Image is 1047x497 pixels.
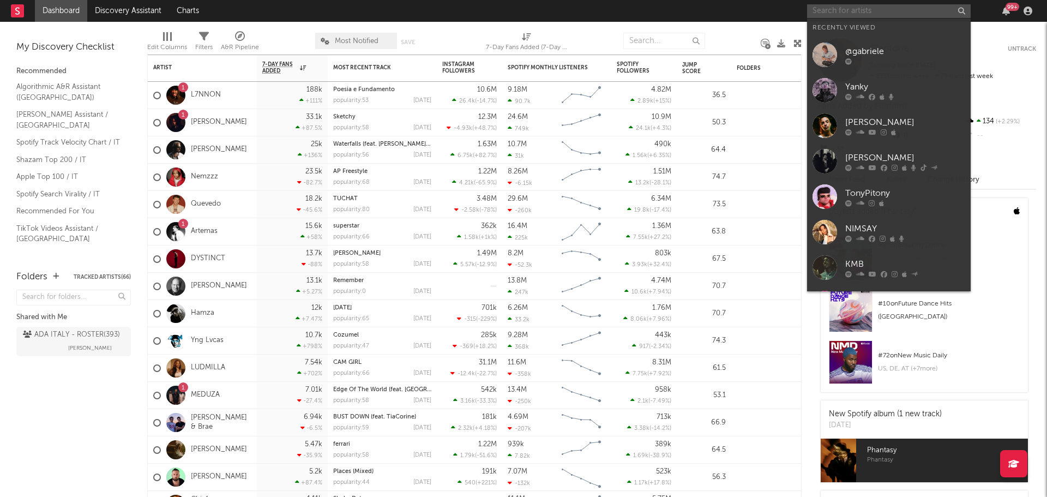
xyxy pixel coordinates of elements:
[478,168,497,175] div: 1.22M
[682,116,726,129] div: 50.3
[453,397,497,404] div: ( )
[964,129,1036,143] div: --
[333,387,468,393] a: Edge Of The World (feat. [GEOGRAPHIC_DATA])
[633,371,647,377] span: 7.75k
[845,258,965,271] div: KMB
[508,398,531,405] div: -250k
[464,235,479,241] span: 1.58k
[413,370,431,376] div: [DATE]
[557,355,606,382] svg: Chart title
[508,195,528,202] div: 29.6M
[508,386,527,393] div: 13.4M
[16,109,120,131] a: [PERSON_NAME] Assistant / [GEOGRAPHIC_DATA]
[333,169,368,175] a: AP Freestyle
[478,141,497,148] div: 1.63M
[878,362,1020,375] div: US, DE, AT (+ 7 more)
[845,151,965,164] div: [PERSON_NAME]
[682,225,726,238] div: 63.8
[648,289,670,295] span: +7.94 %
[629,124,671,131] div: ( )
[16,65,131,78] div: Recommended
[302,261,322,268] div: -88 %
[651,207,670,213] span: -17.4 %
[508,332,528,339] div: 9.28M
[557,245,606,273] svg: Chart title
[333,250,381,256] a: [PERSON_NAME]
[333,278,431,284] div: Remember
[191,445,247,454] a: [PERSON_NAME]
[221,27,259,59] div: A&R Pipeline
[477,98,495,104] span: -14.7 %
[508,359,526,366] div: 11.6M
[460,344,473,350] span: -369
[16,188,120,200] a: Spotify Search Virality / IT
[450,370,497,377] div: ( )
[682,334,726,348] div: 74.3
[191,472,247,482] a: [PERSON_NAME]
[333,441,350,447] a: ferrari
[333,196,358,202] a: TUCHAT
[476,180,495,186] span: -65.9 %
[682,307,726,320] div: 70.7
[305,332,322,339] div: 10.7k
[477,250,497,257] div: 1.49M
[651,344,670,350] span: -2.34 %
[508,370,531,378] div: -358k
[508,289,528,296] div: 247k
[305,359,322,366] div: 7.54k
[413,398,431,404] div: [DATE]
[401,39,415,45] button: Save
[16,290,131,306] input: Search for folders...
[191,414,251,432] a: [PERSON_NAME] & Brae
[442,61,480,74] div: Instagram Followers
[68,342,112,355] span: [PERSON_NAME]
[807,143,971,179] a: [PERSON_NAME]
[682,198,726,211] div: 73.5
[333,332,359,338] a: Cozumel
[454,206,497,213] div: ( )
[475,344,495,350] span: +18.2 %
[333,289,366,295] div: popularity: 0
[333,179,370,185] div: popularity: 68
[624,288,671,295] div: ( )
[807,73,971,108] a: Yanky
[335,38,378,45] span: Most Notified
[829,409,942,420] div: New Spotify album (1 new track)
[413,152,431,158] div: [DATE]
[333,360,362,366] a: CAM GIRL
[682,171,726,184] div: 74.7
[653,168,671,175] div: 1.51M
[633,153,647,159] span: 1.56k
[23,328,120,342] div: ADA ITALY - ROSTER ( 393 )
[639,344,649,350] span: 917
[652,125,670,131] span: +4.3 %
[333,387,431,393] div: Edge Of The World (feat. Nu-La)
[650,398,670,404] span: -7.49 %
[333,196,431,202] div: TUCHAT
[557,136,606,164] svg: Chart title
[305,386,322,393] div: 7.01k
[508,343,529,350] div: 368k
[16,327,131,356] a: ADA ITALY - ROSTER(393)[PERSON_NAME]
[807,214,971,250] a: NIMSAY
[508,152,524,159] div: 31k
[627,206,671,213] div: ( )
[452,97,497,104] div: ( )
[682,143,726,157] div: 64.4
[459,180,474,186] span: 4.21k
[16,250,120,273] a: TikTok Sounds Assistant / [GEOGRAPHIC_DATA]
[304,414,322,421] div: 6.94k
[460,262,475,268] span: 5.57k
[333,98,369,104] div: popularity: 53
[508,223,527,230] div: 16.4M
[333,414,416,420] a: BUST DOWN (feat. TiaCorine)
[333,141,554,147] a: Waterfalls (feat. [PERSON_NAME] & [PERSON_NAME]) [[PERSON_NAME] Remix]
[195,41,213,54] div: Filters
[477,371,495,377] span: -22.7 %
[807,108,971,143] a: [PERSON_NAME]
[333,250,431,256] div: SHAKO MAKO
[481,332,497,339] div: 285k
[299,97,322,104] div: +111 %
[508,125,529,132] div: 749k
[845,116,965,129] div: [PERSON_NAME]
